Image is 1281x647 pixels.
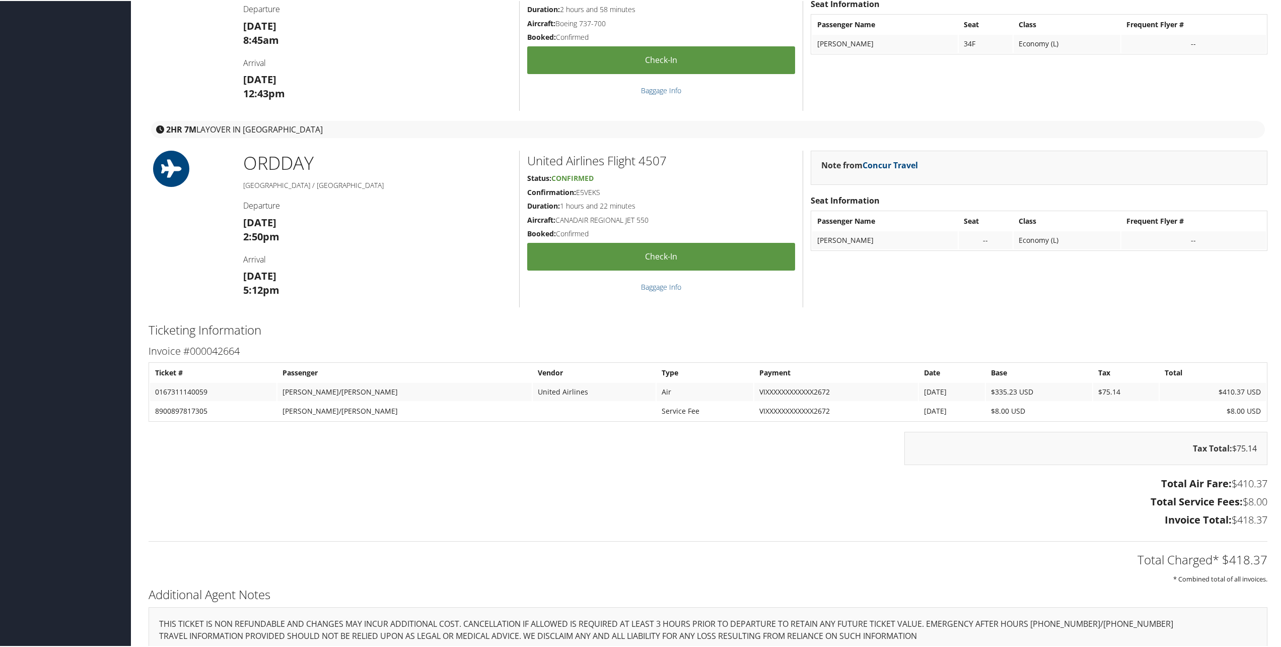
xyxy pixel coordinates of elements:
td: [PERSON_NAME]/[PERSON_NAME] [277,401,532,419]
th: Passenger [277,363,532,381]
td: $75.14 [1093,382,1159,400]
th: Vendor [533,363,655,381]
td: $8.00 USD [1160,401,1266,419]
strong: 2:50pm [243,229,279,242]
h5: Confirmed [527,228,795,238]
strong: Tax Total: [1193,442,1232,453]
td: $410.37 USD [1160,382,1266,400]
strong: Invoice Total: [1165,512,1232,526]
span: Confirmed [551,172,594,182]
p: TRAVEL INFORMATION PROVIDED SHOULD NOT BE RELIED UPON AS LEGAL OR MEDICAL ADVICE. WE DISCLAIM ANY... [159,629,1257,642]
strong: Total Service Fees: [1151,494,1243,507]
h3: Invoice #000042664 [149,343,1267,357]
a: Check-in [527,242,795,270]
h1: ORD DAY [243,150,512,175]
th: Payment [754,363,917,381]
a: Baggage Info [641,281,681,291]
td: [PERSON_NAME] [812,34,958,52]
h5: Boeing 737-700 [527,18,795,28]
h2: Additional Agent Notes [149,585,1267,602]
th: Frequent Flyer # [1121,15,1266,33]
div: -- [1126,38,1261,47]
strong: Total Air Fare: [1161,476,1232,489]
strong: Booked: [527,31,556,41]
td: 8900897817305 [150,401,276,419]
td: $8.00 USD [986,401,1092,419]
th: Class [1014,15,1120,33]
strong: 2HR 7M [166,123,196,134]
td: Service Fee [657,401,754,419]
strong: Aircraft: [527,214,555,224]
strong: Duration: [527,200,560,210]
strong: [DATE] [243,215,276,228]
th: Date [919,363,985,381]
strong: Seat Information [811,194,880,205]
h3: $8.00 [149,494,1267,508]
td: [PERSON_NAME]/[PERSON_NAME] [277,382,532,400]
h5: CANADAIR REGIONAL JET 550 [527,214,795,224]
h3: $418.37 [149,512,1267,526]
td: $335.23 USD [986,382,1092,400]
h5: 2 hours and 58 minutes [527,4,795,14]
th: Frequent Flyer # [1121,211,1266,229]
a: Check-in [527,45,795,73]
strong: 12:43pm [243,86,285,99]
strong: Note from [821,159,918,170]
td: Economy (L) [1014,230,1120,248]
div: -- [1126,235,1261,244]
a: Baggage Info [641,85,681,94]
h3: $410.37 [149,476,1267,490]
h5: E5VEKS [527,186,795,197]
td: VIXXXXXXXXXXXX2672 [754,401,917,419]
h5: [GEOGRAPHIC_DATA] / [GEOGRAPHIC_DATA] [243,179,512,189]
td: Air [657,382,754,400]
strong: Duration: [527,4,560,13]
strong: Status: [527,172,551,182]
strong: Confirmation: [527,186,576,196]
h4: Departure [243,3,512,14]
td: 0167311140059 [150,382,276,400]
th: Tax [1093,363,1159,381]
td: 34F [959,34,1013,52]
th: Passenger Name [812,211,958,229]
td: United Airlines [533,382,655,400]
h4: Arrival [243,253,512,264]
h5: 1 hours and 22 minutes [527,200,795,210]
small: * Combined total of all invoices. [1173,573,1267,583]
th: Ticket # [150,363,276,381]
td: [PERSON_NAME] [812,230,958,248]
strong: 8:45am [243,32,279,46]
th: Total [1160,363,1266,381]
th: Type [657,363,754,381]
td: VIXXXXXXXXXXXX2672 [754,382,917,400]
strong: [DATE] [243,268,276,282]
th: Class [1014,211,1120,229]
h4: Arrival [243,56,512,68]
td: Economy (L) [1014,34,1120,52]
h2: Total Charged* $418.37 [149,550,1267,567]
a: Concur Travel [863,159,918,170]
h5: Confirmed [527,31,795,41]
strong: 5:12pm [243,282,279,296]
h2: United Airlines Flight 4507 [527,151,795,168]
div: $75.14 [904,431,1267,464]
td: [DATE] [919,382,985,400]
strong: Aircraft: [527,18,555,27]
div: layover in [GEOGRAPHIC_DATA] [151,120,1265,137]
h2: Ticketing Information [149,320,1267,338]
th: Seat [959,15,1013,33]
td: [DATE] [919,401,985,419]
h4: Departure [243,199,512,210]
th: Base [986,363,1092,381]
strong: Booked: [527,228,556,237]
strong: [DATE] [243,18,276,32]
th: Seat [959,211,1013,229]
div: -- [964,235,1008,244]
strong: [DATE] [243,72,276,85]
th: Passenger Name [812,15,958,33]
